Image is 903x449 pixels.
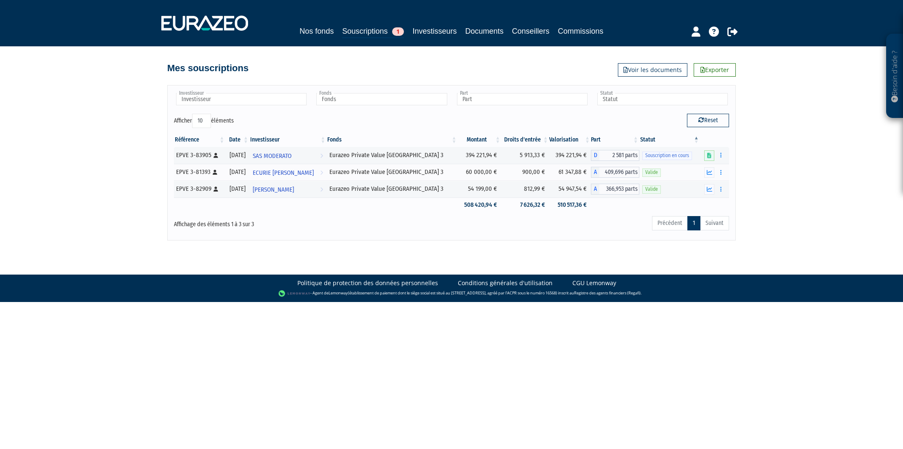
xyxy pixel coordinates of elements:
div: Eurazeo Private Value [GEOGRAPHIC_DATA] 3 [329,168,454,176]
td: 54 947,54 € [549,181,591,198]
span: 2 581 parts [599,150,639,161]
span: 409,696 parts [599,167,639,178]
div: Eurazeo Private Value [GEOGRAPHIC_DATA] 3 [329,184,454,193]
th: Date: activer pour trier la colonne par ordre croissant [225,133,249,147]
a: Nos fonds [299,25,334,37]
i: [Français] Personne physique [214,153,218,158]
a: Voir les documents [618,63,687,77]
th: Fonds: activer pour trier la colonne par ordre croissant [326,133,457,147]
div: EPVE 3-81393 [176,168,222,176]
td: 5 913,33 € [501,147,549,164]
i: Voir l'investisseur [320,182,323,198]
div: Eurazeo Private Value [GEOGRAPHIC_DATA] 3 [329,151,454,160]
a: Investisseurs [412,25,457,37]
i: [Français] Personne physique [213,170,217,175]
td: 508 420,94 € [458,198,502,212]
td: 61 347,88 € [549,164,591,181]
th: Investisseur: activer pour trier la colonne par ordre croissant [249,133,326,147]
span: A [591,167,599,178]
i: Voir l'investisseur [320,165,323,181]
td: 394 221,94 € [458,147,502,164]
td: 812,99 € [501,181,549,198]
label: Afficher éléments [174,114,234,128]
a: ECURIE [PERSON_NAME] [249,164,326,181]
span: SAS MODERATO [253,148,291,164]
a: Politique de protection des données personnelles [297,279,438,287]
th: Valorisation: activer pour trier la colonne par ordre croissant [549,133,591,147]
span: Souscription en cours [642,152,692,160]
img: logo-lemonway.png [278,289,311,298]
td: 54 199,00 € [458,181,502,198]
div: A - Eurazeo Private Value Europe 3 [591,167,639,178]
i: Voir l'investisseur [320,148,323,164]
div: [DATE] [228,168,246,176]
span: A [591,184,599,195]
p: Besoin d'aide ? [890,38,900,114]
th: Montant: activer pour trier la colonne par ordre croissant [458,133,502,147]
div: EPVE 3-82909 [176,184,222,193]
a: SAS MODERATO [249,147,326,164]
a: Conseillers [512,25,550,37]
a: Souscriptions1 [342,25,404,38]
a: CGU Lemonway [572,279,616,287]
td: 60 000,00 € [458,164,502,181]
span: Valide [642,168,661,176]
select: Afficheréléments [192,114,211,128]
th: Référence : activer pour trier la colonne par ordre croissant [174,133,225,147]
td: 7 626,32 € [501,198,549,212]
img: 1732889491-logotype_eurazeo_blanc_rvb.png [161,16,248,31]
button: Reset [687,114,729,127]
th: Statut : activer pour trier la colonne par ordre d&eacute;croissant [639,133,700,147]
h4: Mes souscriptions [167,63,248,73]
i: [Français] Personne physique [214,187,218,192]
div: [DATE] [228,151,246,160]
span: Valide [642,185,661,193]
td: 900,00 € [501,164,549,181]
span: [PERSON_NAME] [253,182,294,198]
span: ECURIE [PERSON_NAME] [253,165,314,181]
a: [PERSON_NAME] [249,181,326,198]
a: Commissions [558,25,604,37]
a: Exporter [694,63,736,77]
a: Documents [465,25,504,37]
th: Droits d'entrée: activer pour trier la colonne par ordre croissant [501,133,549,147]
a: Registre des agents financiers (Regafi) [574,290,641,296]
a: Lemonway [329,290,348,296]
td: 510 517,36 € [549,198,591,212]
th: Part: activer pour trier la colonne par ordre croissant [591,133,639,147]
div: EPVE 3-83905 [176,151,222,160]
span: 1 [392,27,404,36]
span: 366,953 parts [599,184,639,195]
a: Conditions générales d'utilisation [458,279,553,287]
div: - Agent de (établissement de paiement dont le siège social est situé au [STREET_ADDRESS], agréé p... [8,289,895,298]
span: D [591,150,599,161]
td: 394 221,94 € [549,147,591,164]
div: Affichage des éléments 1 à 3 sur 3 [174,215,398,229]
div: D - Eurazeo Private Value Europe 3 [591,150,639,161]
div: A - Eurazeo Private Value Europe 3 [591,184,639,195]
div: [DATE] [228,184,246,193]
a: 1 [687,216,700,230]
